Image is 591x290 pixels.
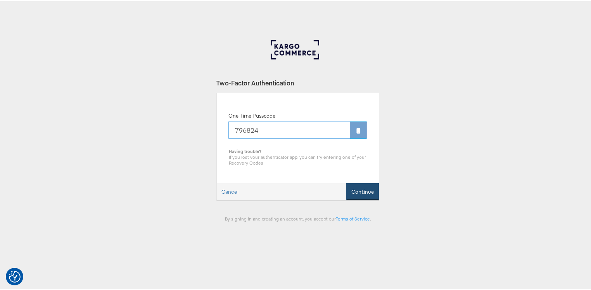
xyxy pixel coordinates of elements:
[216,77,379,86] div: Two-Factor Authentication
[228,111,275,118] label: One Time Passcode
[217,182,243,199] a: Cancel
[216,215,379,221] div: By signing in and creating an account, you accept our .
[9,270,21,281] img: Revisit consent button
[229,147,261,153] b: Having trouble?
[9,270,21,281] button: Consent Preferences
[346,182,379,200] button: Continue
[336,215,370,221] a: Terms of Service
[228,120,350,137] input: Enter the code
[229,153,366,165] span: If you lost your authenticator app, you can try entering one of your Recovery Codes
